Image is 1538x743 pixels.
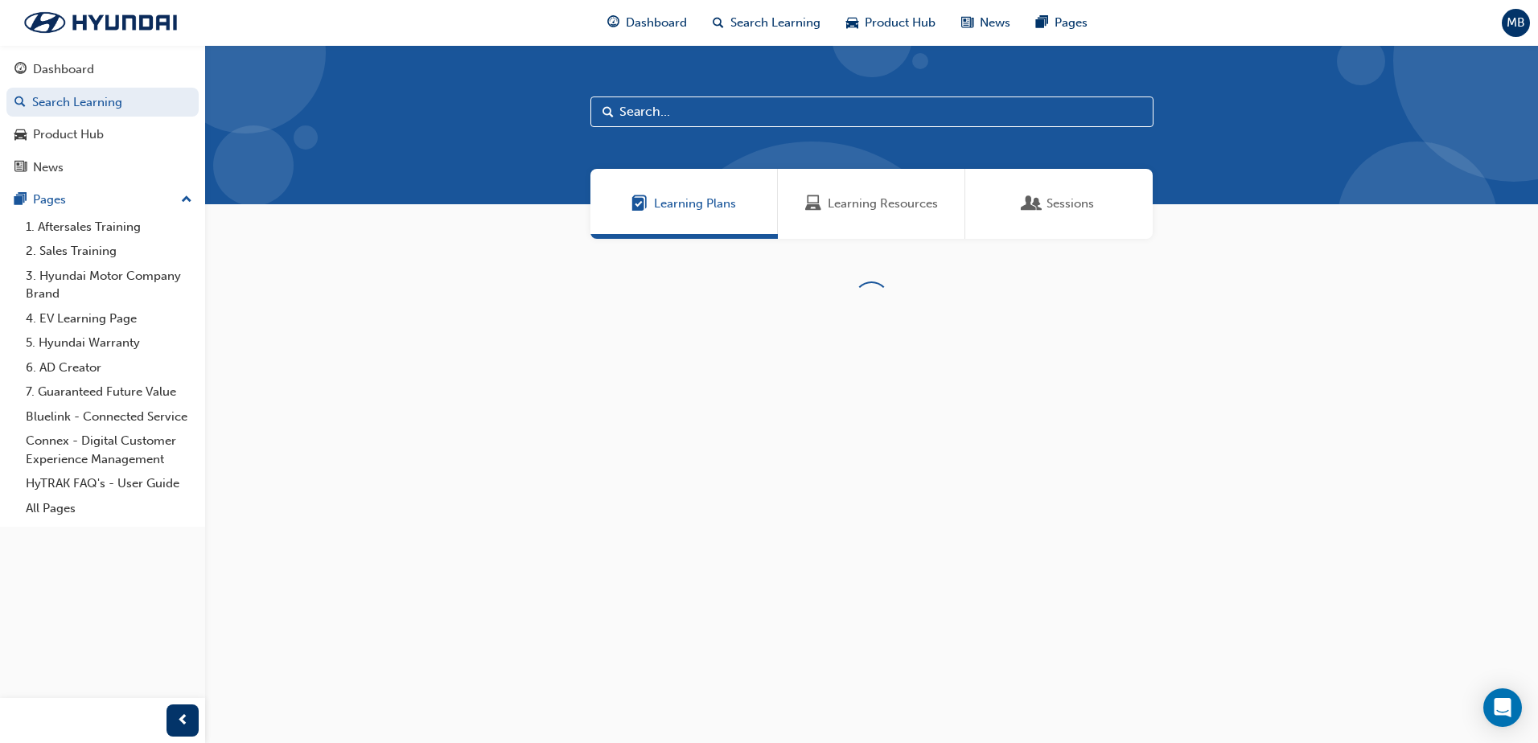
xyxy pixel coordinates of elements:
[177,711,189,731] span: prev-icon
[961,13,973,33] span: news-icon
[778,169,965,239] a: Learning ResourcesLearning Resources
[14,96,26,110] span: search-icon
[1502,9,1530,37] button: MB
[1055,14,1088,32] span: Pages
[19,429,199,471] a: Connex - Digital Customer Experience Management
[33,60,94,79] div: Dashboard
[1047,195,1094,213] span: Sessions
[730,14,820,32] span: Search Learning
[8,6,193,39] img: Trak
[833,6,948,39] a: car-iconProduct Hub
[828,195,938,213] span: Learning Resources
[865,14,936,32] span: Product Hub
[19,239,199,264] a: 2. Sales Training
[590,169,778,239] a: Learning PlansLearning Plans
[33,191,66,209] div: Pages
[6,185,199,215] button: Pages
[181,190,192,211] span: up-icon
[33,158,64,177] div: News
[713,13,724,33] span: search-icon
[19,215,199,240] a: 1. Aftersales Training
[19,404,199,429] a: Bluelink - Connected Service
[965,169,1153,239] a: SessionsSessions
[6,120,199,150] a: Product Hub
[33,125,104,144] div: Product Hub
[1036,13,1048,33] span: pages-icon
[6,88,199,117] a: Search Learning
[1023,6,1100,39] a: pages-iconPages
[1507,14,1525,32] span: MB
[19,355,199,380] a: 6. AD Creator
[14,63,27,77] span: guage-icon
[980,14,1010,32] span: News
[6,153,199,183] a: News
[1024,195,1040,213] span: Sessions
[14,161,27,175] span: news-icon
[846,13,858,33] span: car-icon
[1483,688,1522,727] div: Open Intercom Messenger
[14,128,27,142] span: car-icon
[626,14,687,32] span: Dashboard
[805,195,821,213] span: Learning Resources
[19,471,199,496] a: HyTRAK FAQ's - User Guide
[602,103,614,121] span: Search
[14,193,27,207] span: pages-icon
[700,6,833,39] a: search-iconSearch Learning
[594,6,700,39] a: guage-iconDashboard
[19,306,199,331] a: 4. EV Learning Page
[654,195,736,213] span: Learning Plans
[6,51,199,185] button: DashboardSearch LearningProduct HubNews
[607,13,619,33] span: guage-icon
[631,195,648,213] span: Learning Plans
[19,380,199,404] a: 7. Guaranteed Future Value
[948,6,1023,39] a: news-iconNews
[19,496,199,521] a: All Pages
[19,264,199,306] a: 3. Hyundai Motor Company Brand
[590,96,1153,127] input: Search...
[19,330,199,355] a: 5. Hyundai Warranty
[6,55,199,84] a: Dashboard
